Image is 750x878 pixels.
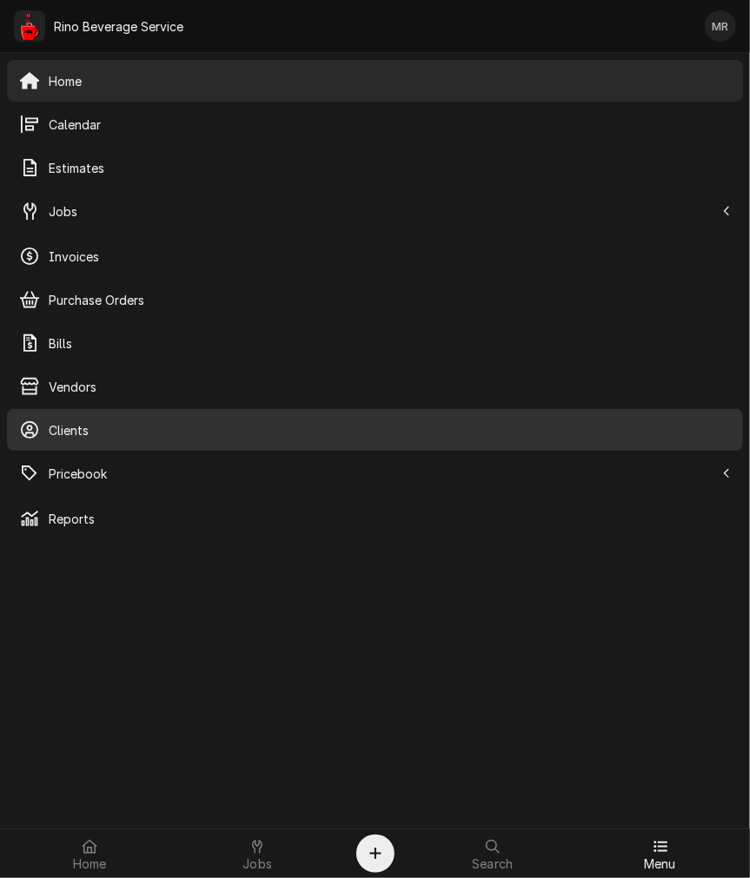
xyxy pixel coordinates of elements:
a: Menu [577,833,743,875]
a: Home [7,833,173,875]
span: Invoices [49,248,731,266]
span: Vendors [49,378,731,396]
span: Purchase Orders [49,291,731,309]
span: Menu [644,857,676,871]
a: Bills [7,322,743,364]
a: Search [410,833,576,875]
a: Home [7,60,743,102]
span: Home [49,72,731,90]
div: MR [705,10,736,42]
a: Go to Jobs [7,190,743,232]
a: Estimates [7,147,743,188]
a: Calendar [7,103,743,145]
a: Invoices [7,235,743,277]
span: Estimates [49,159,731,177]
span: Home [73,857,107,871]
a: Vendors [7,366,743,407]
div: R [14,10,45,42]
span: Clients [49,421,731,439]
div: Rino Beverage Service's Avatar [14,10,45,42]
span: Search [472,857,513,871]
a: Go to Pricebook [7,452,743,494]
span: Bills [49,334,731,353]
button: Create Object [356,835,395,873]
a: Clients [7,409,743,451]
span: Calendar [49,116,731,134]
span: Pricebook [49,465,714,483]
div: Melissa Rinehart's Avatar [705,10,736,42]
a: Jobs [175,833,341,875]
span: Jobs [49,202,714,221]
span: Reports [49,510,731,528]
div: Rino Beverage Service [54,17,183,36]
span: Jobs [242,857,272,871]
a: Purchase Orders [7,279,743,320]
a: Reports [7,498,743,539]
